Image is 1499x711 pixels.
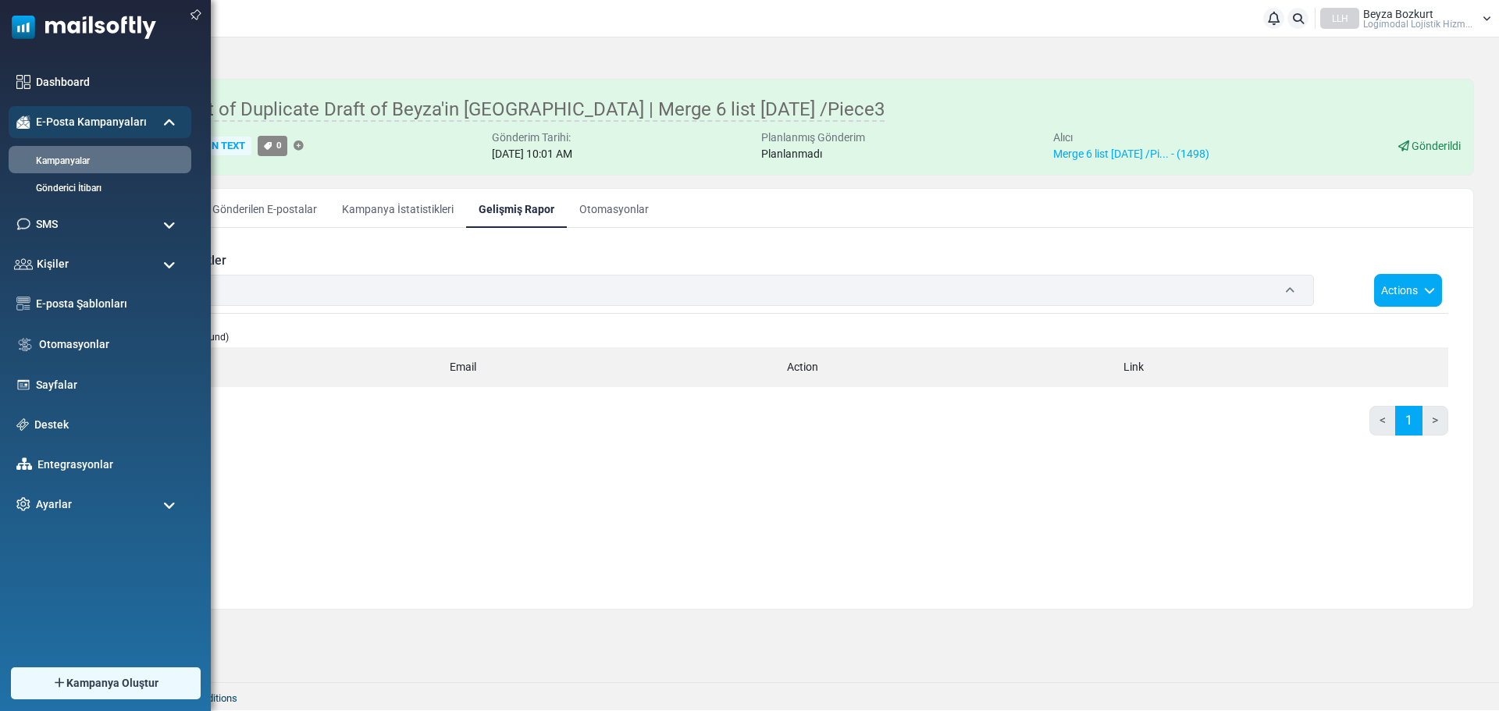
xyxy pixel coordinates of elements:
span: Kişiler [37,256,69,272]
a: Gelişmiş Rapor [466,189,567,228]
div: [DATE] 10:01 AM [492,146,572,162]
div: Planlanmış Gönderim [761,130,865,146]
a: Gönderilen E-postalar [200,189,329,228]
nav: Page [1369,406,1448,448]
a: Merge 6 list [DATE] /Pi... - (1498) [1053,148,1209,160]
img: dashboard-icon.svg [16,75,30,89]
div: Alıcı [1053,130,1209,146]
img: campaigns-icon-active.png [16,116,30,129]
img: contacts-icon.svg [14,258,33,269]
a: Kampanya İstatistikleri [329,189,466,228]
span: Planlanmadı [761,148,822,160]
span: Ayarlar [36,496,72,513]
a: 1 [1395,406,1422,435]
th: Action [775,347,1112,387]
a: Entegrasyonlar [37,457,183,473]
span: 0 [276,140,282,151]
div: LLH [1320,8,1359,29]
a: Etiket Ekle [294,141,304,151]
a: E-posta Şablonları [36,296,183,312]
span: Beyza Bozkurt [1363,9,1433,20]
a: Otomasyonlar [567,189,661,228]
span: Kampanya Oluştur [66,675,158,691]
img: email-templates-icon.svg [16,297,30,311]
img: landing_pages.svg [16,378,30,392]
th: Email [438,347,774,387]
span: SMS [36,216,58,233]
div: Plain Text [183,137,251,156]
th: Link [1112,347,1448,387]
img: workflow.svg [16,336,34,354]
a: LLH Beyza Bozkurt Logi̇modal Loji̇sti̇k Hi̇zm... [1320,8,1491,29]
img: sms-icon.png [16,217,30,231]
button: Actions [1374,274,1442,307]
a: 0 [258,136,287,155]
a: Dashboard [36,74,183,91]
span: Logi̇modal Loji̇sti̇k Hi̇zm... [1363,20,1472,29]
img: support-icon.svg [16,418,29,431]
img: settings-icon.svg [16,497,30,511]
div: Gönderim Tarihi: [492,130,572,146]
span: Gönderildi [1412,140,1461,152]
h6: Kampanyadaki Linkler [101,253,1448,268]
a: Destek [34,417,183,433]
th: Time [101,347,438,387]
a: Gönderici İtibarı [9,181,187,195]
span: E-Posta Kampanyaları [36,114,147,130]
a: Sayfalar [36,377,183,393]
span: Duplicate Draft of Duplicate Draft of Beyza'in [GEOGRAPHIC_DATA] | Merge 6 list [DATE] /Piece3 [89,98,885,122]
footer: 2025 [51,682,1499,710]
a: Kampanyalar [9,154,187,168]
a: Otomasyonlar [39,336,183,353]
